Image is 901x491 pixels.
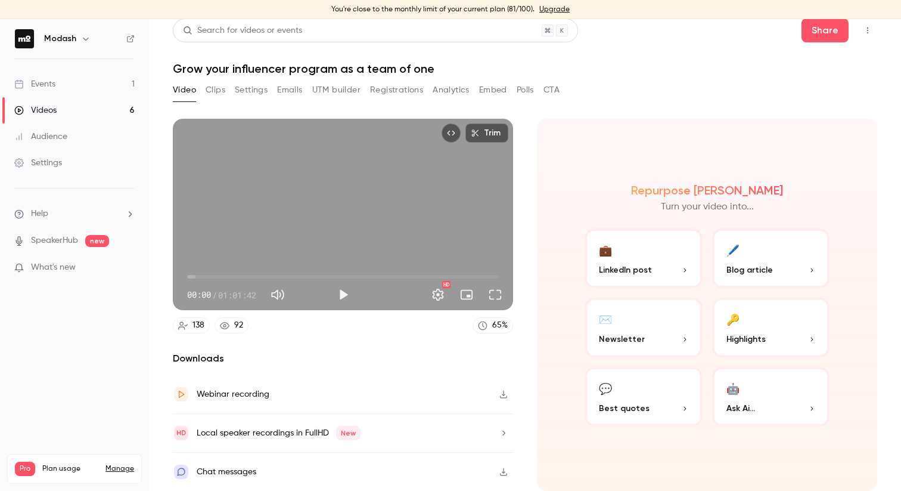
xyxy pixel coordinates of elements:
h2: Downloads [173,351,513,366]
button: Share [801,18,849,42]
div: 💼 [599,240,612,259]
button: Mute [266,283,290,307]
button: Embed [479,81,507,100]
button: 🔑Highlights [712,298,830,357]
button: Clips [206,81,225,100]
div: 🔑 [726,310,740,328]
div: HD [442,281,450,288]
button: Embed video [442,123,461,143]
button: UTM builder [312,81,361,100]
span: LinkedIn post [599,264,652,276]
div: Search for videos or events [183,24,302,37]
span: Newsletter [599,333,645,345]
button: 💼LinkedIn post [585,228,703,288]
a: SpeakerHub [31,234,78,247]
span: New [336,426,361,440]
li: help-dropdown-opener [14,208,135,220]
div: Settings [14,157,62,169]
span: Best quotes [599,402,650,415]
button: Registrations [370,81,423,100]
div: Chat messages [197,465,256,479]
div: Events [14,78,55,90]
button: 🖊️Blog article [712,228,830,288]
a: Manage [105,464,134,474]
button: Settings [235,81,268,100]
div: Webinar recording [197,387,269,402]
span: What's new [31,261,76,274]
span: Help [31,208,48,220]
div: Videos [14,104,57,116]
button: Full screen [483,283,507,307]
button: Play [331,283,355,307]
div: 00:00 [187,289,256,301]
span: new [85,235,109,247]
button: Top Bar Actions [858,21,877,40]
span: 01:01:42 [218,289,256,301]
div: 🖊️ [726,240,740,259]
div: 138 [192,319,204,332]
button: Turn on miniplayer [455,283,479,307]
button: CTA [543,81,560,100]
img: Modash [15,29,34,48]
p: Turn your video into... [661,200,754,214]
button: Analytics [433,81,470,100]
div: Local speaker recordings in FullHD [197,426,361,440]
button: Video [173,81,196,100]
div: 💬 [599,379,612,397]
div: Audience [14,131,67,143]
button: Settings [426,283,450,307]
button: Emails [277,81,302,100]
div: 🤖 [726,379,740,397]
a: 65% [473,317,513,333]
span: 00:00 [187,289,211,301]
span: Blog article [726,264,773,276]
span: Pro [15,462,35,476]
span: / [212,289,217,301]
span: Ask Ai... [726,402,755,415]
a: 92 [215,317,248,333]
span: Highlights [726,333,766,345]
button: 🤖Ask Ai... [712,367,830,427]
div: ✉️ [599,310,612,328]
div: 92 [234,319,243,332]
button: ✉️Newsletter [585,298,703,357]
h1: Grow your influencer program as a team of one [173,61,877,76]
div: 65 % [492,319,508,332]
button: Polls [517,81,534,100]
a: Upgrade [539,5,570,14]
span: Plan usage [42,464,98,474]
h6: Modash [44,33,76,45]
h2: Repurpose [PERSON_NAME] [631,183,783,197]
button: Trim [465,123,508,143]
a: 138 [173,317,210,333]
button: 💬Best quotes [585,367,703,427]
